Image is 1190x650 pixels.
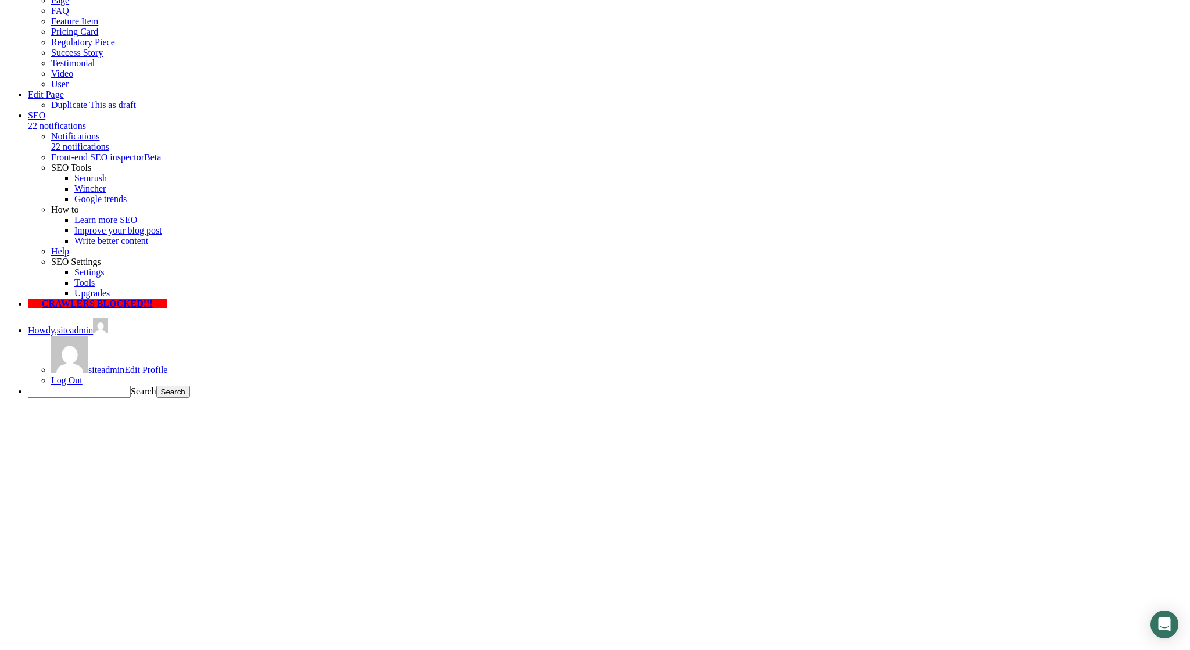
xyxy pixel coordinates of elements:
span: 2 [51,142,56,152]
a: Upgrades [74,288,110,298]
a: Duplicate This as draft [51,100,136,110]
a: Howdy, [28,325,108,335]
span: 2 [28,121,33,131]
a: Write better content [74,236,148,246]
a: Google trends [74,194,127,204]
div: SEO Tools [51,163,1185,173]
a: FAQ [51,6,69,16]
a: Help [51,246,69,256]
a: Video [51,69,73,78]
a: Settings [74,267,105,277]
a: Tools [74,278,95,288]
a: Pricing Card [51,27,98,37]
input: Search [156,386,190,398]
span: siteadmin [57,325,93,335]
a: Wincher [74,184,106,193]
a: Log Out [51,375,83,385]
a: Testimonial [51,58,95,68]
a: Semrush [74,173,107,183]
ul: Howdy, siteadmin [28,336,1185,386]
a: Edit Page [28,89,64,99]
span: Edit Profile [124,365,167,375]
div: SEO Settings [51,257,1185,267]
label: Search [131,386,156,396]
a: Regulatory Piece [51,37,115,47]
a: Notifications [51,131,1185,152]
div: How to [51,204,1185,215]
span: SEO [28,110,45,120]
div: Open Intercom Messenger [1150,611,1178,638]
span: 2 notifications [33,121,86,131]
span: 2 notifications [56,142,109,152]
a: Improve your blog post [74,225,162,235]
a: Success Story [51,48,103,58]
a: User [51,79,69,89]
a: CRAWLERS BLOCKED!!! [28,299,167,308]
a: Feature Item [51,16,98,26]
a: Front-end SEO inspector [51,152,161,162]
span: Beta [144,152,161,162]
a: Learn more SEO [74,215,137,225]
span: siteadmin [88,365,124,375]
